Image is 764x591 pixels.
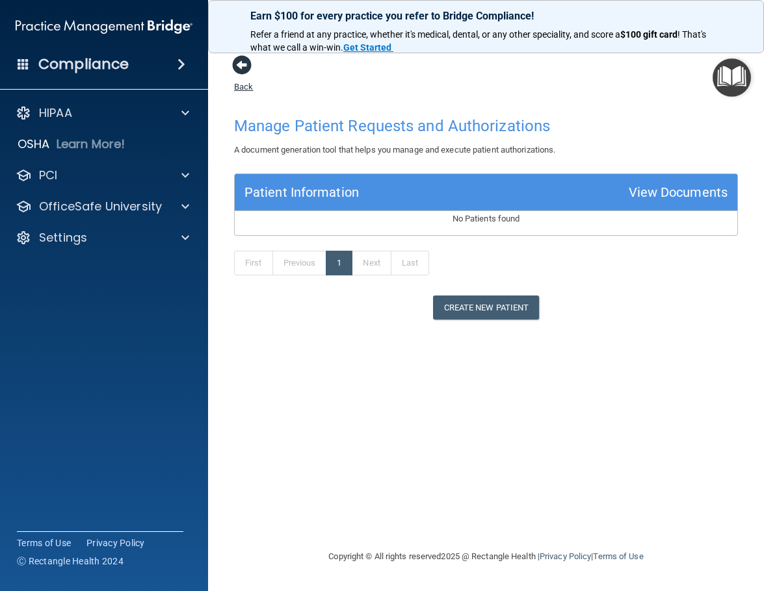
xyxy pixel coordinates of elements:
[540,551,591,561] a: Privacy Policy
[343,42,393,53] a: Get Started
[244,181,359,205] div: Patient Information
[326,251,352,275] a: 1
[250,29,620,40] span: Refer a friend at any practice, whether it's medical, dental, or any other speciality, and score a
[16,105,189,121] a: HIPAA
[593,551,643,561] a: Terms of Use
[343,42,391,53] strong: Get Started
[16,14,192,40] img: PMB logo
[39,168,57,183] p: PCI
[39,230,87,245] p: Settings
[352,251,391,275] a: Next
[713,58,751,97] button: Open Resource Center
[629,181,728,205] div: View Documents
[16,199,189,214] a: OfficeSafe University
[86,536,145,549] a: Privacy Policy
[249,536,724,577] div: Copyright © All rights reserved 2025 @ Rectangle Health | |
[17,536,71,549] a: Terms of Use
[391,251,429,275] a: Last
[38,55,129,73] h4: Compliance
[16,168,189,183] a: PCI
[234,118,738,134] h4: Manage Patient Requests and Authorizations
[620,29,678,40] strong: $100 gift card
[250,10,722,22] p: Earn $100 for every practice you refer to Bridge Compliance!
[17,555,124,568] span: Ⓒ Rectangle Health 2024
[433,295,540,320] button: Create New Patient
[39,105,72,121] p: HIPAA
[39,199,162,214] p: OfficeSafe University
[234,251,273,275] a: First
[272,251,327,275] a: Previous
[57,136,125,152] p: Learn More!
[234,66,253,92] a: Back
[234,145,555,155] span: A document generation tool that helps you manage and execute patient authorizations.
[18,136,50,152] p: OSHA
[16,230,189,245] a: Settings
[250,29,708,53] span: ! That's what we call a win-win.
[235,211,737,227] p: No Patients found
